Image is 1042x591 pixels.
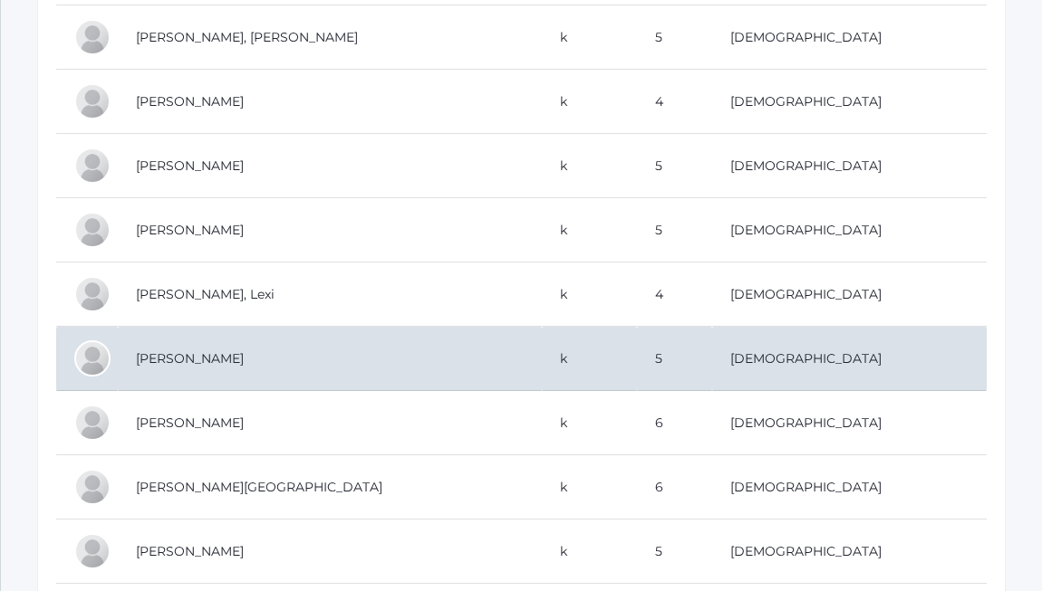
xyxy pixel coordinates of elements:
[712,520,987,584] td: [DEMOGRAPHIC_DATA]
[118,70,542,134] td: [PERSON_NAME]
[542,455,636,520] td: k
[542,70,636,134] td: k
[74,405,111,441] div: Colton Maurer
[74,276,111,312] div: Lexi Judy
[542,198,636,262] td: k
[542,134,636,198] td: k
[74,83,111,119] div: Hannah Hrehniy
[542,5,636,70] td: k
[74,469,111,505] div: Savannah Maurer
[712,70,987,134] td: [DEMOGRAPHIC_DATA]
[118,455,542,520] td: [PERSON_NAME][GEOGRAPHIC_DATA]
[118,5,542,70] td: [PERSON_NAME], [PERSON_NAME]
[74,148,111,184] div: Corbin Intlekofer
[637,134,713,198] td: 5
[118,262,542,327] td: [PERSON_NAME], Lexi
[712,262,987,327] td: [DEMOGRAPHIC_DATA]
[74,533,111,569] div: Cole McCollum
[74,212,111,248] div: Christopher Ip
[118,391,542,455] td: [PERSON_NAME]
[637,455,713,520] td: 6
[74,340,111,377] div: Frances Leidenfrost
[542,262,636,327] td: k
[712,455,987,520] td: [DEMOGRAPHIC_DATA]
[712,198,987,262] td: [DEMOGRAPHIC_DATA]
[637,70,713,134] td: 4
[637,520,713,584] td: 5
[542,327,636,391] td: k
[637,262,713,327] td: 4
[712,327,987,391] td: [DEMOGRAPHIC_DATA]
[118,198,542,262] td: [PERSON_NAME]
[118,520,542,584] td: [PERSON_NAME]
[712,134,987,198] td: [DEMOGRAPHIC_DATA]
[118,327,542,391] td: [PERSON_NAME]
[712,391,987,455] td: [DEMOGRAPHIC_DATA]
[637,5,713,70] td: 5
[637,327,713,391] td: 5
[637,391,713,455] td: 6
[542,391,636,455] td: k
[542,520,636,584] td: k
[118,134,542,198] td: [PERSON_NAME]
[712,5,987,70] td: [DEMOGRAPHIC_DATA]
[74,19,111,55] div: Stone Haynes
[637,198,713,262] td: 5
